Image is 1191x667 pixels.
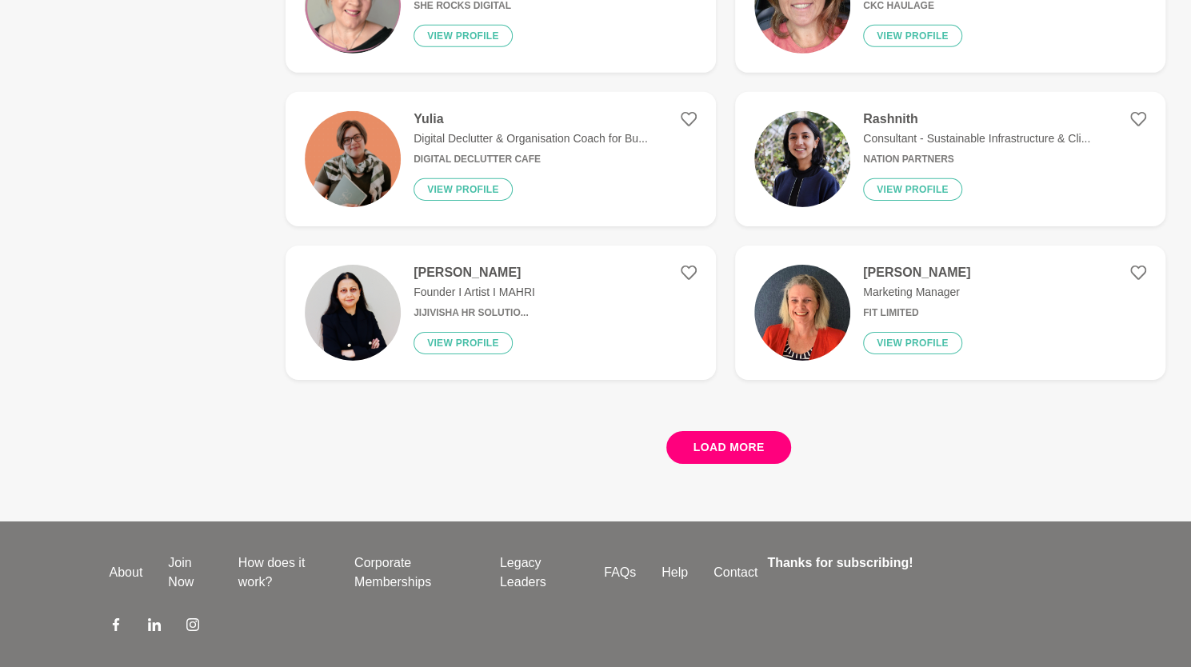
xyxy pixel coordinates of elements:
p: Consultant - Sustainable Infrastructure & Cli... [863,130,1090,147]
button: View profile [863,178,962,201]
a: Contact [701,563,770,582]
h6: Nation Partners [863,154,1090,166]
a: FAQs [591,563,649,582]
button: View profile [863,25,962,47]
h4: Thanks for subscribing! [767,553,1072,573]
img: b8a846d8d2ba368dd73612e4ac8ebbe1ea1d7589-800x800.jpg [754,265,850,361]
h6: FIT Limited [863,307,970,319]
img: 8d8dd07005649bc17060f370b8a977ce5169ad0b-1600x1600.jpg [754,111,850,207]
button: View profile [414,178,513,201]
p: Marketing Manager [863,284,970,301]
p: Digital Declutter & Organisation Coach for Bu... [414,130,648,147]
a: About [97,563,156,582]
h4: [PERSON_NAME] [414,265,535,281]
p: Founder I Artist I MAHRI [414,284,535,301]
a: Help [649,563,701,582]
a: How does it work? [226,553,342,592]
a: [PERSON_NAME]Founder I Artist I MAHRIJijivisha HR Solutio...View profile [286,246,716,380]
a: LinkedIn [148,617,161,637]
h4: [PERSON_NAME] [863,265,970,281]
img: a64cdb5362bd95f97a1a62b264c607aef0a6ff99-2732x3034.jpg [305,265,401,361]
h4: Yulia [414,111,648,127]
button: View profile [414,332,513,354]
h6: Digital Declutter Cafe [414,154,648,166]
img: cd3ee0be55c8d8e4b79a56ea7ce6c8bbb3f20f9c-1080x1080.png [305,111,401,207]
a: [PERSON_NAME]Marketing ManagerFIT LimitedView profile [735,246,1165,380]
button: View profile [863,332,962,354]
h4: Rashnith [863,111,1090,127]
a: Facebook [110,617,122,637]
a: RashnithConsultant - Sustainable Infrastructure & Cli...Nation PartnersView profile [735,92,1165,226]
a: Join Now [155,553,225,592]
button: Load more [666,431,792,464]
h6: Jijivisha HR Solutio... [414,307,535,319]
button: View profile [414,25,513,47]
a: Legacy Leaders [487,553,591,592]
a: Corporate Memberships [342,553,487,592]
a: Instagram [186,617,199,637]
a: YuliaDigital Declutter & Organisation Coach for Bu...Digital Declutter CafeView profile [286,92,716,226]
